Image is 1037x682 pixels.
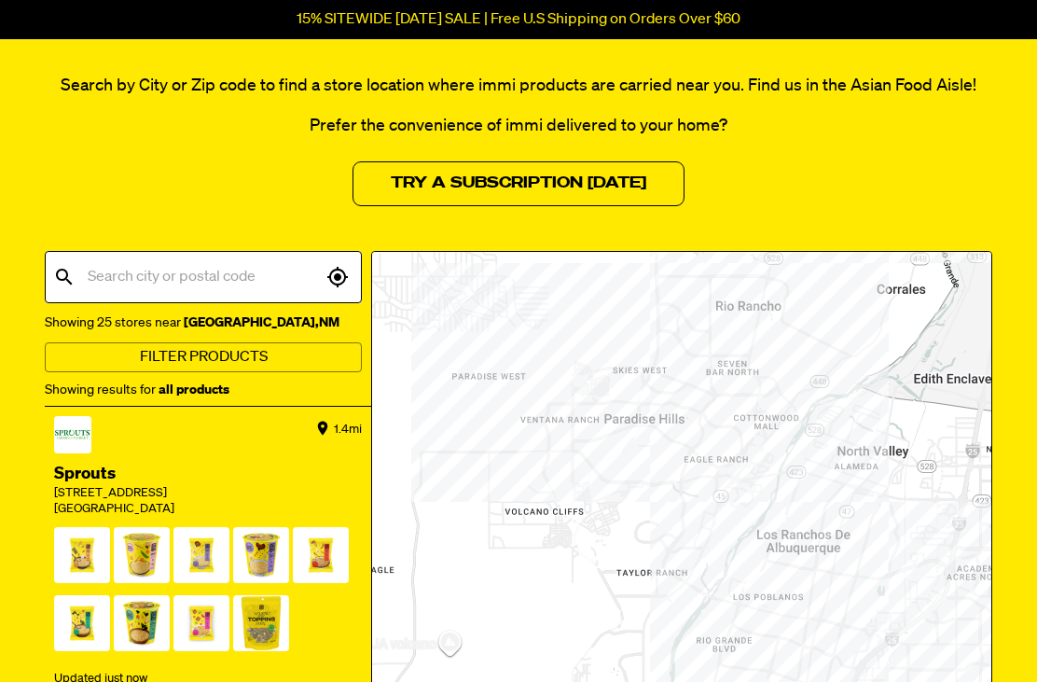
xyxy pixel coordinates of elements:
[54,502,362,518] div: [GEOGRAPHIC_DATA]
[45,74,992,99] p: Search by City or Zip code to find a store location where immi products are carried near you. Fin...
[159,383,229,397] strong: all products
[54,463,362,486] div: Sprouts
[45,342,362,372] button: Filter Products
[45,379,362,401] div: Showing results for
[54,486,362,502] div: [STREET_ADDRESS]
[353,161,684,206] a: Try a Subscription [DATE]
[334,416,362,444] div: 1.4 mi
[45,114,992,139] p: Prefer the convenience of immi delivered to your home?
[181,316,339,329] strong: [GEOGRAPHIC_DATA] , NM
[297,11,740,28] p: 15% SITEWIDE [DATE] SALE | Free U.S Shipping on Orders Over $60
[45,312,362,334] div: Showing 25 stores near
[83,259,322,295] input: Search city or postal code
